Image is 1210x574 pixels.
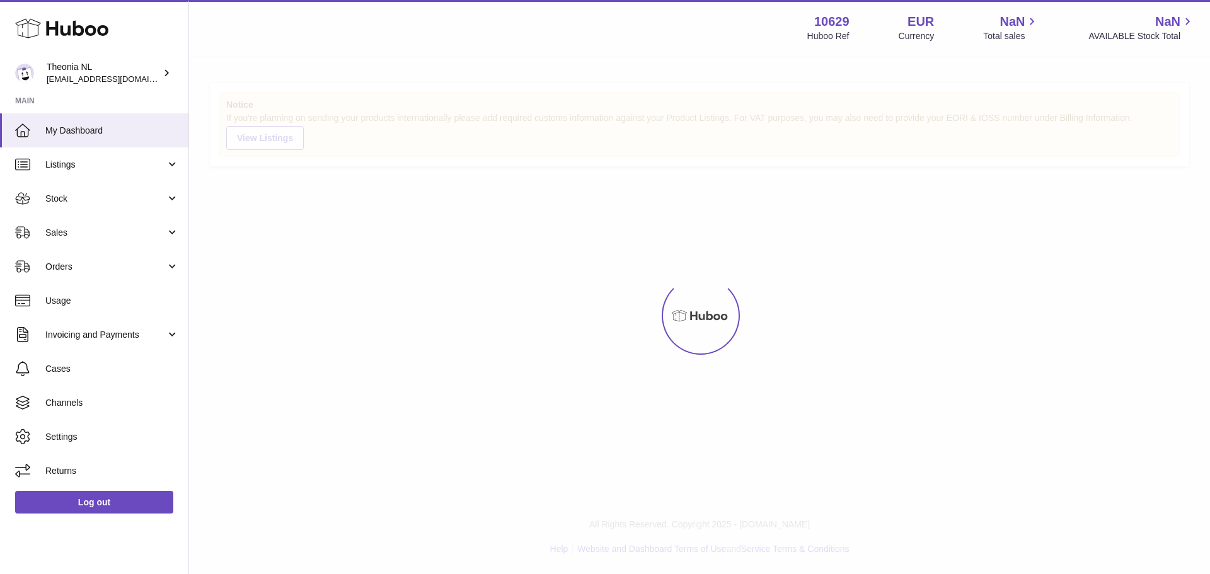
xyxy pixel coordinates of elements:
[45,227,166,239] span: Sales
[45,125,179,137] span: My Dashboard
[1000,13,1025,30] span: NaN
[45,465,179,477] span: Returns
[983,30,1039,42] span: Total sales
[45,193,166,205] span: Stock
[45,329,166,341] span: Invoicing and Payments
[1088,13,1195,42] a: NaN AVAILABLE Stock Total
[45,261,166,273] span: Orders
[15,64,34,83] img: info@wholesomegoods.eu
[899,30,935,42] div: Currency
[15,491,173,514] a: Log out
[983,13,1039,42] a: NaN Total sales
[807,30,850,42] div: Huboo Ref
[907,13,934,30] strong: EUR
[45,431,179,443] span: Settings
[814,13,850,30] strong: 10629
[45,397,179,409] span: Channels
[45,159,166,171] span: Listings
[1088,30,1195,42] span: AVAILABLE Stock Total
[45,295,179,307] span: Usage
[1155,13,1180,30] span: NaN
[47,74,185,84] span: [EMAIL_ADDRESS][DOMAIN_NAME]
[47,61,160,85] div: Theonia NL
[45,363,179,375] span: Cases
